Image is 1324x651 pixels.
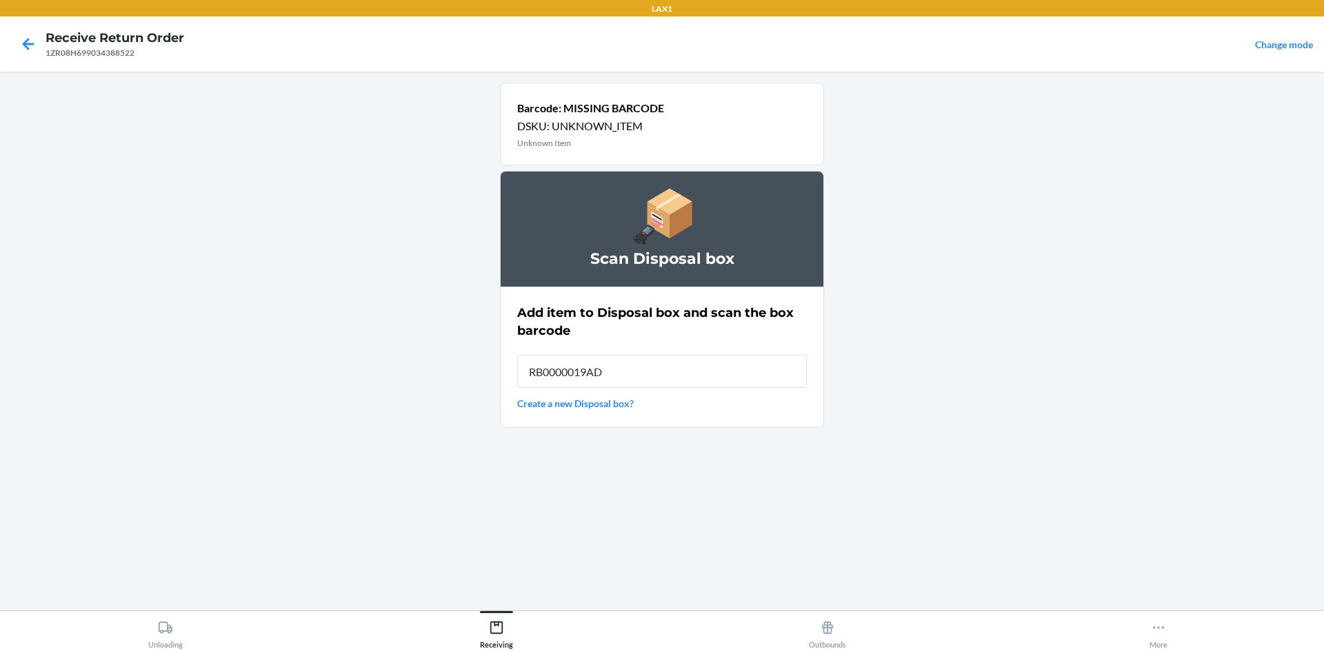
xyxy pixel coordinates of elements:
button: More [993,611,1324,649]
p: DSKU: UNKNOWN_ITEM [517,118,664,134]
div: 1ZR08H699034388522 [46,47,184,59]
button: Receiving [331,611,662,649]
div: More [1150,614,1167,649]
div: Unloading [148,614,183,649]
p: Barcode: MISSING BARCODE [517,100,664,116]
a: Change mode [1255,39,1313,50]
p: Unknown Item [517,137,664,149]
h3: Scan Disposal box [517,248,807,270]
h4: Receive Return Order [46,29,184,47]
button: Outbounds [662,611,993,649]
a: Create a new Disposal box? [517,396,807,411]
div: Receiving [480,614,513,649]
div: Outbounds [809,614,846,649]
input: Disposal Box Barcode [517,355,807,388]
h2: Add item to Disposal box and scan the box barcode [517,304,807,340]
p: LAX1 [652,3,672,15]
